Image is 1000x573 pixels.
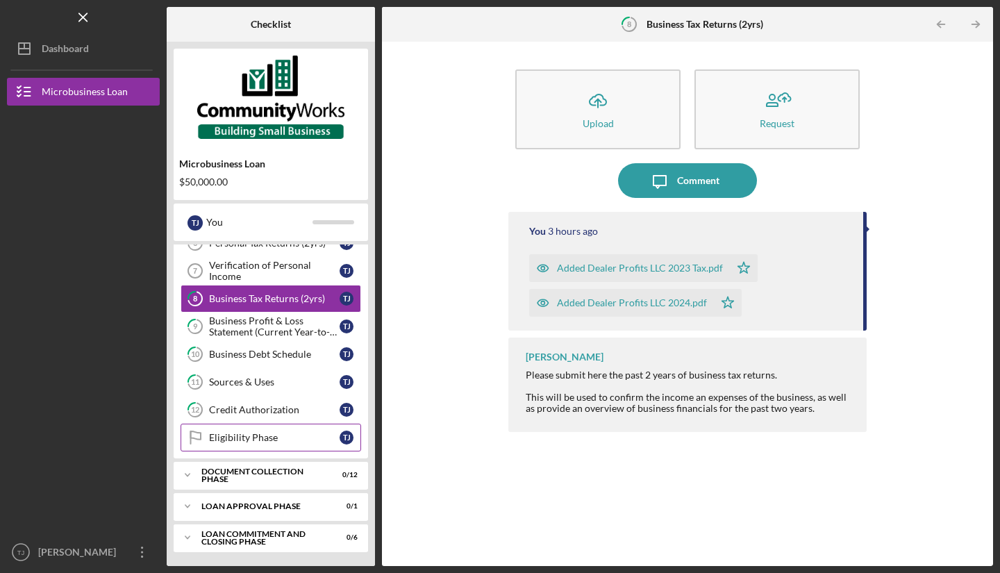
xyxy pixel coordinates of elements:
[193,294,197,304] tspan: 8
[209,404,340,415] div: Credit Authorization
[333,502,358,510] div: 0 / 1
[179,176,362,188] div: $50,000.00
[7,35,160,63] button: Dashboard
[42,78,128,109] div: Microbusiness Loan
[191,350,200,359] tspan: 10
[181,285,361,313] a: 8Business Tax Returns (2yrs)TJ
[529,289,742,317] button: Added Dealer Profits LLC 2024.pdf
[191,378,199,387] tspan: 11
[193,239,198,248] tspan: 6
[209,376,340,388] div: Sources & Uses
[174,56,368,139] img: Product logo
[191,406,199,415] tspan: 12
[181,424,361,451] a: Eligibility PhaseTJ
[557,297,707,308] div: Added Dealer Profits LLC 2024.pdf
[340,431,353,445] div: T J
[209,315,340,338] div: Business Profit & Loss Statement (Current Year-to-Date)
[17,549,25,556] text: TJ
[340,292,353,306] div: T J
[201,467,323,483] div: Document Collection Phase
[35,538,125,570] div: [PERSON_NAME]
[618,163,757,198] button: Comment
[201,502,323,510] div: Loan Approval Phase
[181,340,361,368] a: 10Business Debt ScheduleTJ
[181,313,361,340] a: 9Business Profit & Loss Statement (Current Year-to-Date)TJ
[179,158,362,169] div: Microbusiness Loan
[529,254,758,282] button: Added Dealer Profits LLC 2023 Tax.pdf
[251,19,291,30] b: Checklist
[557,263,723,274] div: Added Dealer Profits LLC 2023 Tax.pdf
[340,319,353,333] div: T J
[333,533,358,542] div: 0 / 6
[201,530,323,546] div: Loan Commitment and Closing Phase
[526,351,603,363] div: [PERSON_NAME]
[760,118,794,128] div: Request
[515,69,681,149] button: Upload
[340,347,353,361] div: T J
[677,163,719,198] div: Comment
[583,118,614,128] div: Upload
[181,257,361,285] a: 7Verification of Personal IncomeTJ
[7,538,160,566] button: TJ[PERSON_NAME]
[209,293,340,304] div: Business Tax Returns (2yrs)
[181,396,361,424] a: 12Credit AuthorizationTJ
[647,19,763,30] b: Business Tax Returns (2yrs)
[193,322,198,331] tspan: 9
[42,35,89,66] div: Dashboard
[209,260,340,282] div: Verification of Personal Income
[206,210,312,234] div: You
[181,368,361,396] a: 11Sources & UsesTJ
[333,471,358,479] div: 0 / 12
[548,226,598,237] time: 2025-10-06 12:24
[529,226,546,237] div: You
[340,403,353,417] div: T J
[627,19,631,28] tspan: 8
[340,375,353,389] div: T J
[187,215,203,231] div: T J
[7,78,160,106] button: Microbusiness Loan
[526,369,853,414] div: Please submit here the past 2 years of business tax returns. This will be used to confirm the inc...
[340,264,353,278] div: T J
[694,69,860,149] button: Request
[209,432,340,443] div: Eligibility Phase
[193,267,197,275] tspan: 7
[209,349,340,360] div: Business Debt Schedule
